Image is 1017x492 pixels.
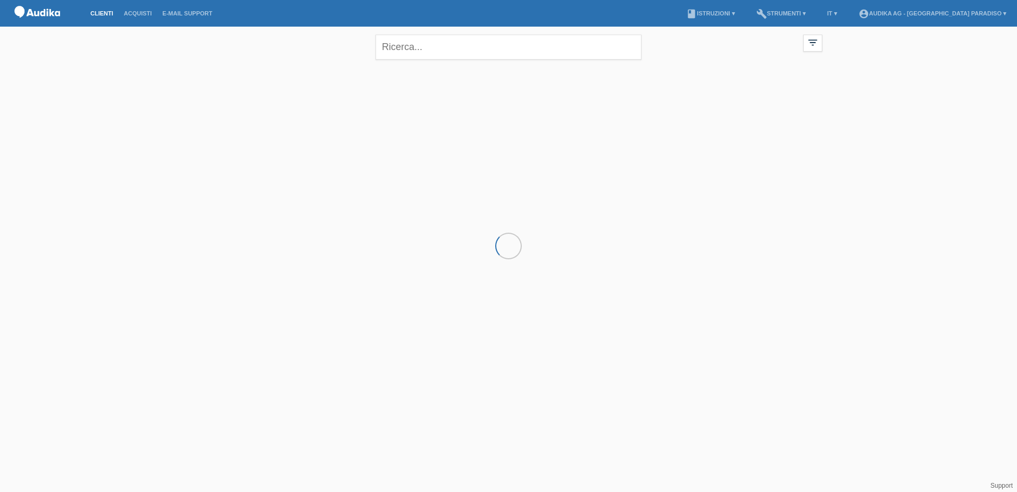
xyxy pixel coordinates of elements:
[376,35,641,60] input: Ricerca...
[858,9,869,19] i: account_circle
[119,10,157,17] a: Acquisti
[807,37,819,48] i: filter_list
[85,10,119,17] a: Clienti
[756,9,767,19] i: build
[157,10,218,17] a: E-mail Support
[990,482,1013,489] a: Support
[822,10,843,17] a: IT ▾
[686,9,697,19] i: book
[853,10,1012,17] a: account_circleAudika AG - [GEOGRAPHIC_DATA] Paradiso ▾
[681,10,740,17] a: bookIstruzioni ▾
[751,10,811,17] a: buildStrumenti ▾
[11,21,64,29] a: POS — MF Group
